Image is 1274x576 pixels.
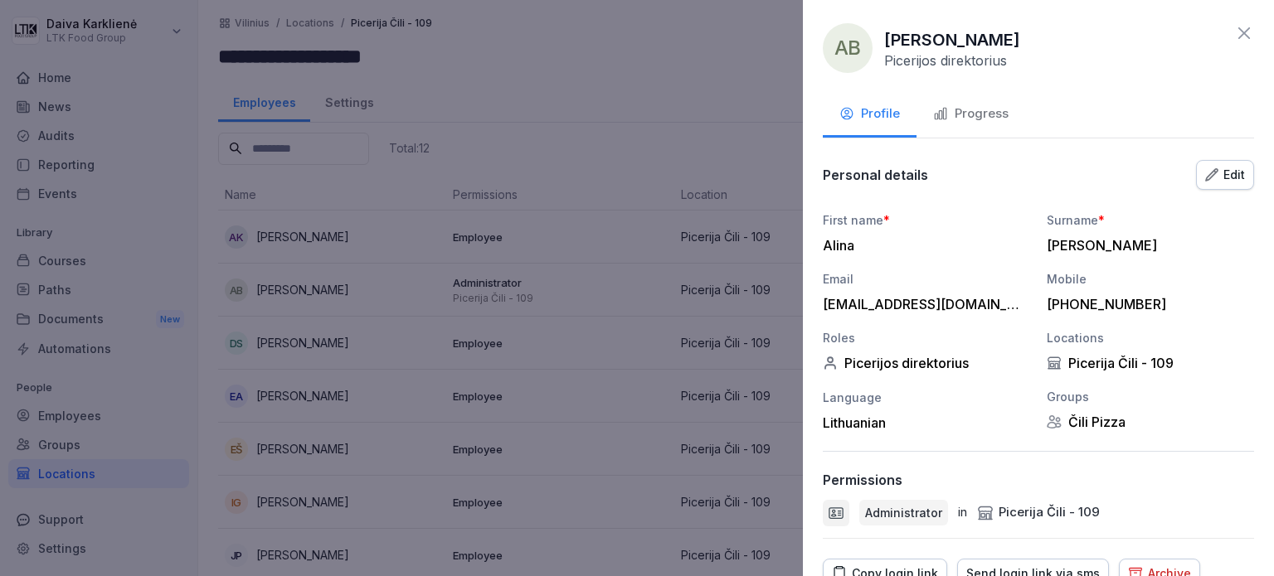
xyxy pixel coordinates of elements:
p: in [958,503,967,522]
p: Administrator [865,504,942,521]
div: Groups [1047,388,1254,405]
p: Personal details [823,167,928,183]
button: Edit [1196,160,1254,190]
p: Permissions [823,472,902,488]
div: [PERSON_NAME] [1047,237,1246,254]
div: Email [823,270,1030,288]
div: Alina [823,237,1022,254]
div: Picerija Čili - 109 [1047,355,1254,371]
button: Progress [917,93,1025,138]
div: Čili Pizza [1047,414,1254,430]
div: [PHONE_NUMBER] [1047,296,1246,312]
div: Picerijos direktorius [823,355,1030,371]
div: First name [823,211,1030,229]
div: [EMAIL_ADDRESS][DOMAIN_NAME] [823,296,1022,312]
div: Progress [933,104,1009,123]
div: Profile [839,104,900,123]
div: Edit [1205,166,1245,184]
div: Surname [1047,211,1254,229]
div: Language [823,389,1030,406]
div: Locations [1047,329,1254,346]
div: Roles [823,329,1030,346]
div: Picerija Čili - 109 [977,503,1100,522]
p: Picerijos direktorius [884,52,1007,69]
p: [PERSON_NAME] [884,27,1020,52]
div: Lithuanian [823,414,1030,431]
button: Profile [823,93,917,138]
div: AB [823,23,873,73]
div: Mobile [1047,270,1254,288]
